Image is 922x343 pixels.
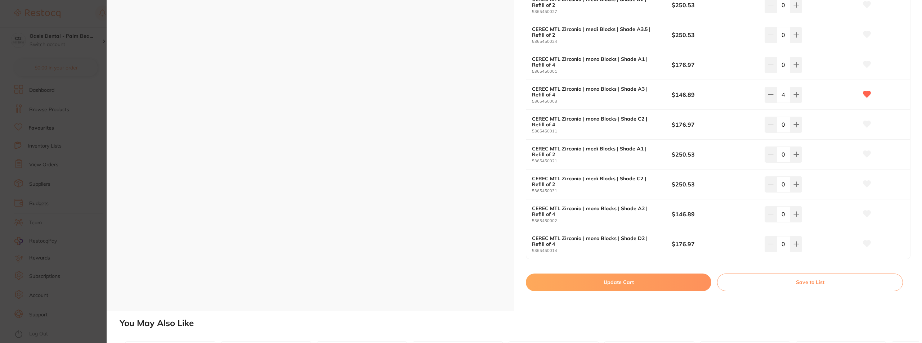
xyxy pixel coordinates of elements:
[532,206,658,217] b: CEREC MTL Zirconia | mono Blocks | Shade A2 | Refill of 4
[532,56,658,68] b: CEREC MTL Zirconia | mono Blocks | Shade A1 | Refill of 4
[532,248,672,253] small: 5365450014
[672,210,756,218] b: $146.89
[532,99,672,104] small: 5365450003
[672,1,756,9] b: $250.53
[672,240,756,248] b: $176.97
[532,26,658,38] b: CEREC MTL Zirconia | medi Blocks | Shade A3.5 | Refill of 2
[672,91,756,99] b: $146.89
[532,176,658,187] b: CEREC MTL Zirconia | medi Blocks | Shade C2 | Refill of 2
[532,235,658,247] b: CEREC MTL Zirconia | mono Blocks | Shade D2 | Refill of 4
[526,274,711,291] button: Update Cart
[532,159,672,163] small: 5365450021
[532,146,658,157] b: CEREC MTL Zirconia | medi Blocks | Shade A1 | Refill of 2
[532,86,658,98] b: CEREC MTL Zirconia | mono Blocks | Shade A3 | Refill of 4
[532,218,672,223] small: 5365450002
[532,189,672,193] small: 5365450031
[532,9,672,14] small: 5365450027
[717,274,903,291] button: Save to List
[532,116,658,127] b: CEREC MTL Zirconia | mono Blocks | Shade C2 | Refill of 4
[120,318,919,328] h2: You May Also Like
[672,121,756,128] b: $176.97
[672,31,756,39] b: $250.53
[532,39,672,44] small: 5365450024
[672,180,756,188] b: $250.53
[532,69,672,74] small: 5365450001
[672,61,756,69] b: $176.97
[672,150,756,158] b: $250.53
[532,129,672,134] small: 5365450011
